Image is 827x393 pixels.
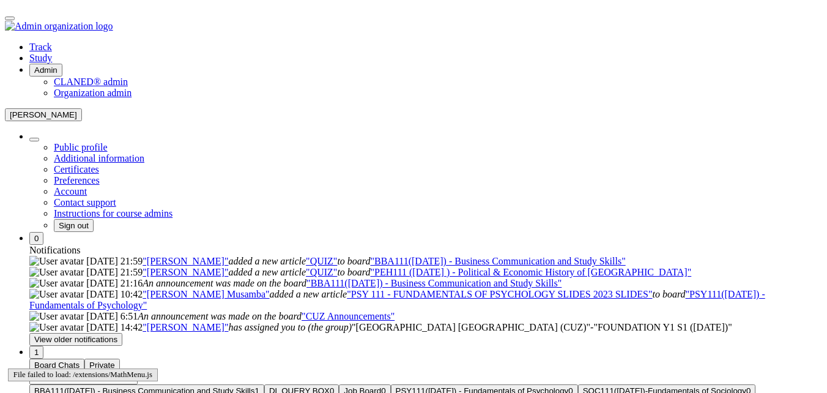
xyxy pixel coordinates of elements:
[59,221,89,230] span: Sign out
[86,322,143,332] span: [DATE] 14:42
[86,311,138,321] span: [DATE] 6:51
[34,234,39,243] span: 0
[29,64,62,77] button: Admin
[270,289,347,299] i: added a new article
[306,278,562,288] a: "BBA111([DATE]) - Business Communication and Study Skills"
[54,175,100,185] span: Preferences
[143,289,269,299] a: "[PERSON_NAME] Musamba"
[29,42,52,52] a: Track
[306,256,337,266] a: "QUIZ"
[29,267,84,278] img: User avatar
[590,322,593,332] i: -
[86,289,143,299] span: [DATE] 10:42
[54,88,132,98] a: Organization admin
[652,289,685,299] i: to board
[54,164,99,174] span: Certificates
[143,256,228,266] a: "[PERSON_NAME]"
[8,369,158,381] div: File failed to load: /extensions/MathMenu.js
[370,256,625,266] a: "BBA111([DATE]) - Business Communication and Study Skills"
[143,278,306,288] i: An announcement was made on the board
[228,322,352,332] i: has assigned you to (the group)
[29,256,84,267] img: User avatar
[29,289,765,310] a: "PSY111([DATE]) - Fundamentals of Psychology"
[228,267,306,277] i: added a new article
[29,289,84,300] img: User avatar
[86,267,143,277] span: [DATE] 21:59
[228,256,306,266] i: added a new article
[29,333,122,346] button: View older notifications
[54,142,108,152] span: Public profile
[54,77,128,87] a: CLANED® admin
[54,208,172,219] span: Instructions for course admins
[29,278,84,289] img: User avatar
[29,311,84,322] img: User avatar
[593,322,732,332] span: FOUNDATION Y1 S1 (JUL)
[54,186,87,196] span: Account
[143,267,228,277] a: "[PERSON_NAME]"
[86,278,143,288] span: [DATE] 21:16
[84,359,119,372] button: Private
[34,65,57,75] span: Admin
[29,245,822,256] div: Notifications
[29,322,84,333] img: User avatar
[337,267,370,277] i: to board
[347,289,652,299] a: "PSY 111 - FUNDAMENTALS OF PSYCHOLOGY SLIDES 2023 SLIDES"
[370,267,691,277] a: "PEH111 ([DATE] ) - Political & Economic History of [GEOGRAPHIC_DATA]"
[352,322,590,332] span: Cavendish University Zambia (CUZ)
[54,153,144,163] span: Additional information
[306,267,337,277] a: "QUIZ"
[143,322,228,332] a: "[PERSON_NAME]"
[54,197,116,208] span: Contact support
[302,311,395,321] a: "CUZ Announcements"
[10,110,77,119] span: [PERSON_NAME]
[29,53,52,63] a: Study
[86,256,143,266] span: [DATE] 21:59
[29,359,84,372] button: Board Chats
[138,311,302,321] i: An announcement was made on the board
[29,232,43,245] button: 0
[337,256,370,266] i: to board
[34,348,39,357] span: 1
[29,346,43,359] button: 1
[5,108,82,121] button: [PERSON_NAME]
[5,21,113,32] img: Admin organization logo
